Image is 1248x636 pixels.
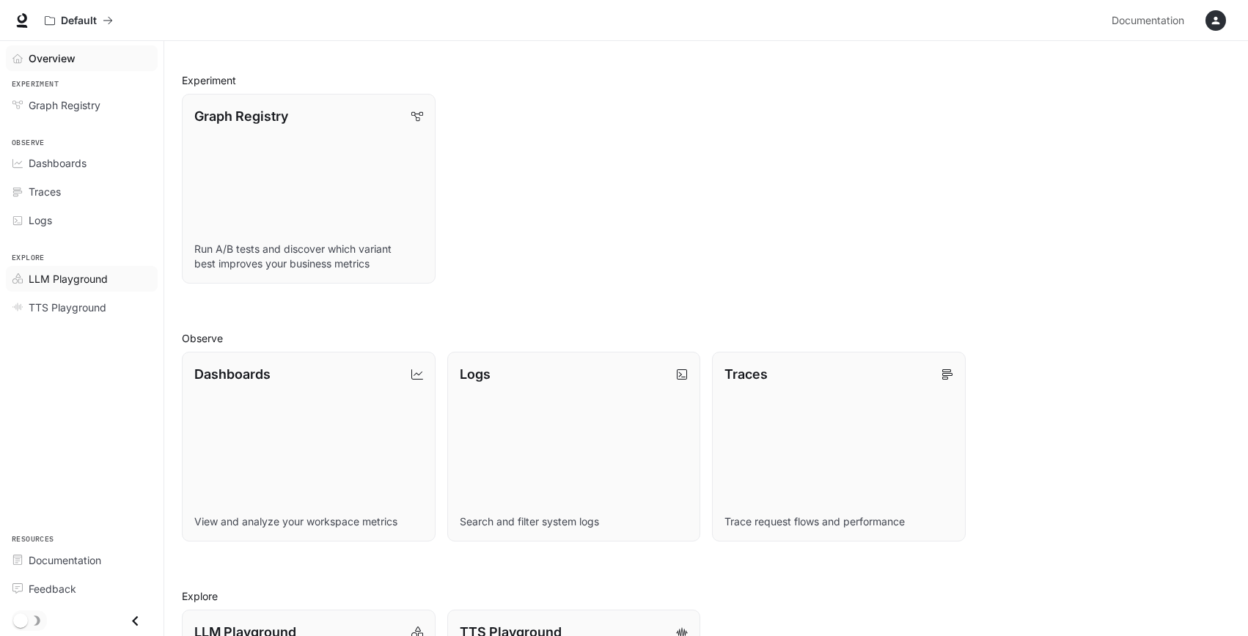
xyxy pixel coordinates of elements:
[6,207,158,233] a: Logs
[712,352,966,541] a: TracesTrace request flows and performance
[29,212,52,228] span: Logs
[29,184,61,199] span: Traces
[29,552,101,568] span: Documentation
[38,6,120,35] button: All workspaces
[182,588,1230,604] h2: Explore
[194,514,423,529] p: View and analyze your workspace metrics
[182,94,436,284] a: Graph RegistryRun A/B tests and discover which variant best improves your business metrics
[6,295,158,320] a: TTS Playground
[29,271,108,286] span: LLM Playground
[194,242,423,271] p: Run A/B tests and discover which variant best improves your business metrics
[6,547,158,573] a: Documentation
[6,92,158,118] a: Graph Registry
[6,576,158,602] a: Feedback
[182,352,436,541] a: DashboardsView and analyze your workspace metrics
[29,155,87,171] span: Dashboards
[6,179,158,204] a: Traces
[6,266,158,292] a: LLM Playground
[724,514,953,529] p: Trace request flows and performance
[194,364,271,384] p: Dashboards
[724,364,768,384] p: Traces
[29,51,76,66] span: Overview
[1106,6,1195,35] a: Documentation
[6,150,158,176] a: Dashboards
[29,300,106,315] span: TTS Playground
[6,45,158,71] a: Overview
[119,606,152,636] button: Close drawer
[13,612,28,628] span: Dark mode toggle
[460,514,689,529] p: Search and filter system logs
[61,15,97,27] p: Default
[29,97,100,113] span: Graph Registry
[182,330,1230,346] h2: Observe
[1112,12,1184,30] span: Documentation
[447,352,701,541] a: LogsSearch and filter system logs
[460,364,491,384] p: Logs
[182,73,1230,88] h2: Experiment
[194,106,288,126] p: Graph Registry
[29,581,76,596] span: Feedback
